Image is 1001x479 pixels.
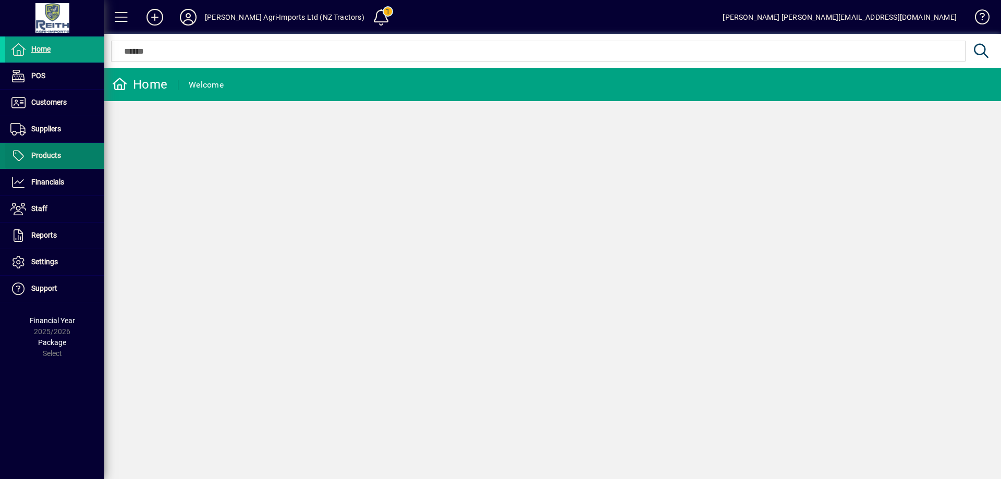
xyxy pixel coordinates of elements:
[31,257,58,266] span: Settings
[31,231,57,239] span: Reports
[31,98,67,106] span: Customers
[205,9,364,26] div: [PERSON_NAME] Agri-Imports Ltd (NZ Tractors)
[5,196,104,222] a: Staff
[138,8,172,27] button: Add
[5,116,104,142] a: Suppliers
[38,338,66,347] span: Package
[172,8,205,27] button: Profile
[189,77,224,93] div: Welcome
[5,276,104,302] a: Support
[31,125,61,133] span: Suppliers
[5,249,104,275] a: Settings
[31,45,51,53] span: Home
[30,316,75,325] span: Financial Year
[31,151,61,159] span: Products
[31,71,45,80] span: POS
[112,76,167,93] div: Home
[5,90,104,116] a: Customers
[31,178,64,186] span: Financials
[723,9,957,26] div: [PERSON_NAME] [PERSON_NAME][EMAIL_ADDRESS][DOMAIN_NAME]
[31,204,47,213] span: Staff
[5,223,104,249] a: Reports
[5,169,104,195] a: Financials
[5,63,104,89] a: POS
[31,284,57,292] span: Support
[967,2,988,36] a: Knowledge Base
[5,143,104,169] a: Products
